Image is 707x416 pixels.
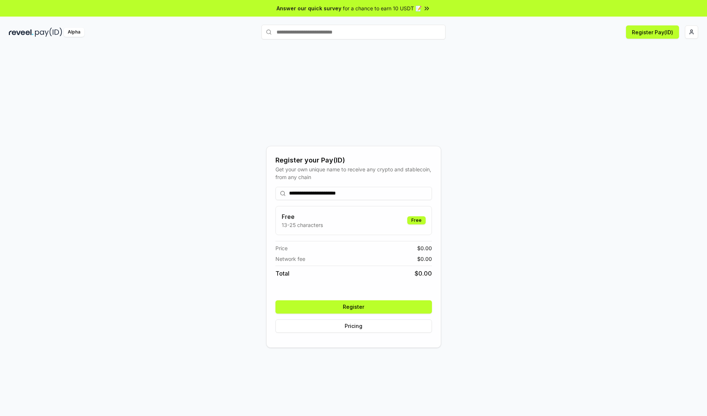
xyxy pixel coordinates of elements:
[275,269,289,278] span: Total
[35,28,62,37] img: pay_id
[275,319,432,333] button: Pricing
[275,255,305,263] span: Network fee
[282,221,323,229] p: 13-25 characters
[626,25,679,39] button: Register Pay(ID)
[275,300,432,314] button: Register
[417,244,432,252] span: $ 0.00
[407,216,426,224] div: Free
[282,212,323,221] h3: Free
[64,28,84,37] div: Alpha
[415,269,432,278] span: $ 0.00
[275,244,288,252] span: Price
[275,165,432,181] div: Get your own unique name to receive any crypto and stablecoin, from any chain
[417,255,432,263] span: $ 0.00
[277,4,341,12] span: Answer our quick survey
[275,155,432,165] div: Register your Pay(ID)
[343,4,422,12] span: for a chance to earn 10 USDT 📝
[9,28,34,37] img: reveel_dark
